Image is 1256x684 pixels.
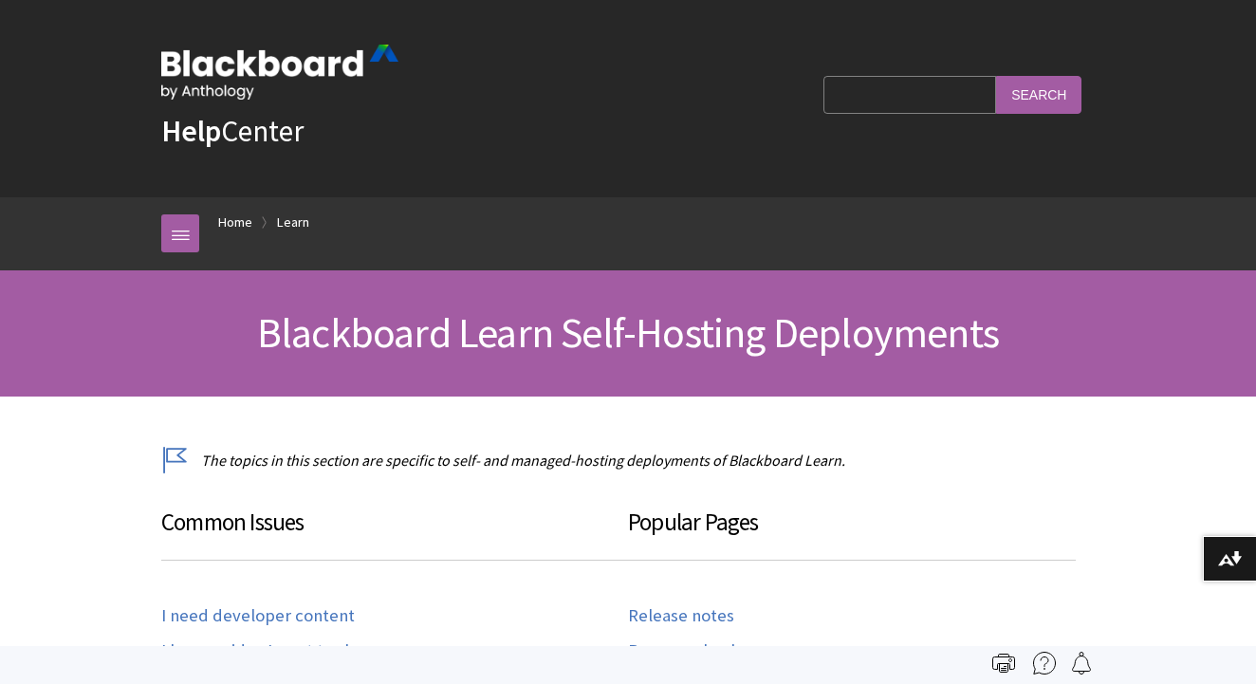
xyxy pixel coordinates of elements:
[161,112,221,150] strong: Help
[161,640,379,662] a: I have an idea I want to share
[628,505,1076,561] h3: Popular Pages
[161,45,398,100] img: Blackboard by Anthology
[161,112,304,150] a: HelpCenter
[996,76,1081,113] input: Search
[628,605,734,627] a: Release notes
[1070,652,1093,675] img: Follow this page
[628,640,756,662] a: Browser checker
[161,605,355,627] a: I need developer content
[218,211,252,234] a: Home
[257,306,999,359] span: Blackboard Learn Self-Hosting Deployments
[161,450,1095,471] p: The topics in this section are specific to self- and managed-hosting deployments of Blackboard Le...
[277,211,309,234] a: Learn
[1033,652,1056,675] img: More help
[161,505,628,561] h3: Common Issues
[992,652,1015,675] img: Print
